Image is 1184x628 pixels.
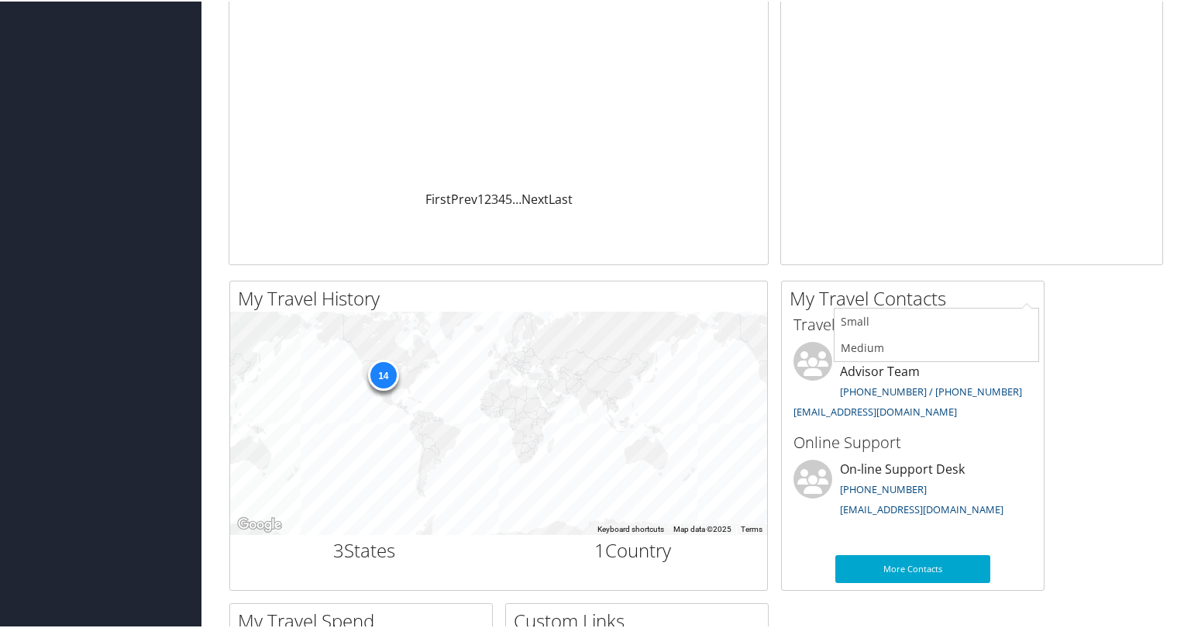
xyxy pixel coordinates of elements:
[549,189,573,206] a: Last
[242,536,487,562] h2: States
[238,284,767,310] h2: My Travel History
[425,189,451,206] a: First
[498,189,505,206] a: 4
[484,189,491,206] a: 2
[673,523,731,532] span: Map data ©2025
[234,513,285,533] a: Open this area in Google Maps (opens a new window)
[840,383,1022,397] a: [PHONE_NUMBER] / [PHONE_NUMBER]
[333,536,344,561] span: 3
[451,189,477,206] a: Prev
[597,523,664,533] button: Keyboard shortcuts
[793,312,1032,334] h3: Travel Agents
[835,333,1038,360] a: Medium
[835,307,1038,333] a: Small
[234,513,285,533] img: Google
[786,458,1040,522] li: On-line Support Desk
[367,358,398,389] div: 14
[511,536,756,562] h2: Country
[835,554,990,581] a: More Contacts
[741,523,762,532] a: Terms (opens in new tab)
[477,189,484,206] a: 1
[512,189,521,206] span: …
[793,403,957,417] a: [EMAIL_ADDRESS][DOMAIN_NAME]
[793,430,1032,452] h3: Online Support
[594,536,605,561] span: 1
[840,501,1003,515] a: [EMAIL_ADDRESS][DOMAIN_NAME]
[521,189,549,206] a: Next
[505,189,512,206] a: 5
[840,481,927,495] a: [PHONE_NUMBER]
[790,284,1044,310] h2: My Travel Contacts
[491,189,498,206] a: 3
[786,340,1040,423] li: Intermountain Healthcare Advisor Team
